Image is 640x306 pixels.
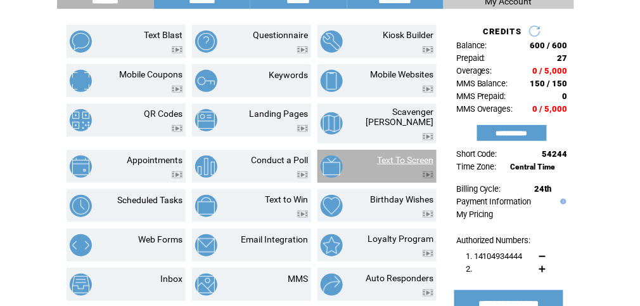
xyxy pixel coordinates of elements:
[119,69,182,79] a: Mobile Coupons
[423,46,433,53] img: video.png
[195,234,217,256] img: email-integration.png
[563,91,568,101] span: 0
[144,30,182,40] a: Text Blast
[70,274,92,296] img: inbox.png
[144,109,182,119] a: QR Codes
[117,195,182,205] a: Scheduled Tasks
[456,53,485,63] span: Prepaid:
[456,162,497,171] span: Time Zone:
[370,69,433,79] a: Mobile Websites
[172,46,182,53] img: video.png
[456,236,531,245] span: Authorized Numbers:
[70,109,92,131] img: qr-codes.png
[172,125,182,132] img: video.png
[558,199,566,204] img: help.gif
[542,149,568,159] span: 54244
[321,30,343,53] img: kiosk-builder.png
[70,30,92,53] img: text-blast.png
[423,211,433,218] img: video.png
[297,46,308,53] img: video.png
[321,70,343,92] img: mobile-websites.png
[249,109,308,119] a: Landing Pages
[172,86,182,93] img: video.png
[377,155,433,165] a: Text To Screen
[265,194,308,204] a: Text to Win
[423,250,433,257] img: video.png
[466,264,472,274] span: 2.
[456,91,506,101] span: MMS Prepaid:
[466,251,523,261] span: 1. 14104934444
[195,30,217,53] img: questionnaire.png
[70,234,92,256] img: web-forms.png
[195,70,217,92] img: keywords.png
[127,155,182,165] a: Appointments
[321,112,343,135] img: scavenger-hunt.png
[456,66,492,76] span: Overages:
[297,125,308,132] img: video.png
[533,104,568,114] span: 0 / 5,000
[456,210,494,219] a: My Pricing
[456,149,497,159] span: Short Code:
[530,41,568,50] span: 600 / 600
[195,274,217,296] img: mms.png
[195,156,217,178] img: conduct-a-poll.png
[483,27,522,36] span: CREDITS
[370,194,433,204] a: Birthday Wishes
[456,79,508,88] span: MMS Balance:
[558,53,568,63] span: 27
[70,195,92,217] img: scheduled-tasks.png
[172,171,182,178] img: video.png
[321,156,343,178] img: text-to-screen.png
[456,197,532,206] a: Payment Information
[251,155,308,165] a: Conduct a Poll
[456,184,501,194] span: Billing Cycle:
[297,171,308,178] img: video.png
[195,195,217,217] img: text-to-win.png
[456,41,487,50] span: Balance:
[288,274,308,284] a: MMS
[321,234,343,256] img: loyalty-program.png
[138,234,182,244] a: Web Forms
[366,107,433,127] a: Scavenger [PERSON_NAME]
[511,163,556,171] span: Central Time
[423,86,433,93] img: video.png
[321,274,343,296] img: auto-responders.png
[269,70,308,80] a: Keywords
[253,30,308,40] a: Questionnaire
[423,133,433,140] img: video.png
[383,30,433,40] a: Kiosk Builder
[241,234,308,244] a: Email Integration
[530,79,568,88] span: 150 / 150
[70,156,92,178] img: appointments.png
[368,234,433,244] a: Loyalty Program
[423,171,433,178] img: video.png
[160,274,182,284] a: Inbox
[423,289,433,296] img: video.png
[321,195,343,217] img: birthday-wishes.png
[533,66,568,76] span: 0 / 5,000
[366,273,433,283] a: Auto Responders
[535,184,552,194] span: 24th
[456,104,513,114] span: MMS Overages:
[297,211,308,218] img: video.png
[195,109,217,131] img: landing-pages.png
[70,70,92,92] img: mobile-coupons.png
